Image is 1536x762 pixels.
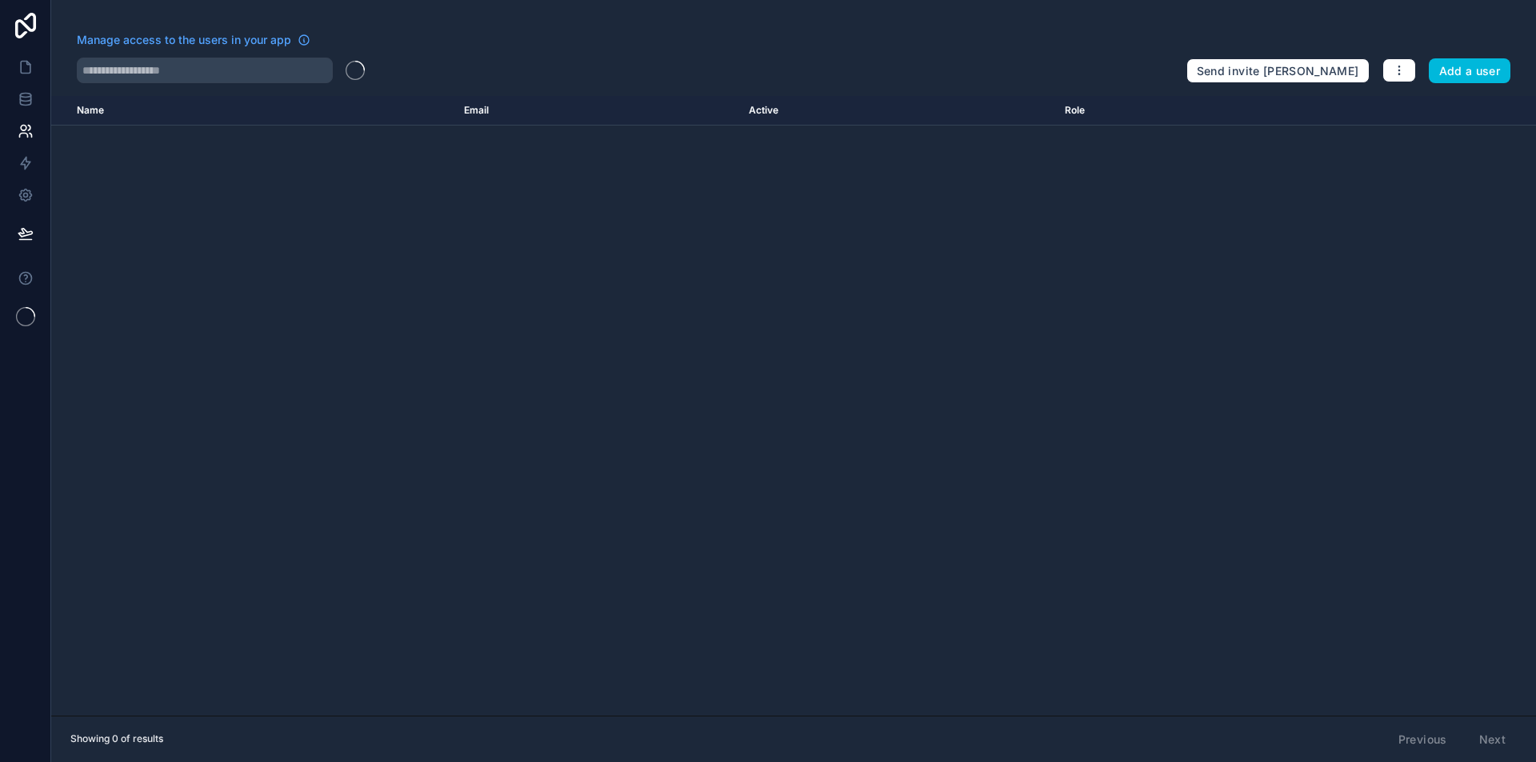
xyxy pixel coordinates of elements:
a: Manage access to the users in your app [77,32,310,48]
th: Role [1055,96,1309,126]
span: Manage access to the users in your app [77,32,291,48]
th: Active [739,96,1054,126]
button: Send invite [PERSON_NAME] [1186,58,1370,84]
div: scrollable content [51,96,1536,716]
th: Email [454,96,739,126]
button: Add a user [1429,58,1511,84]
th: Name [51,96,454,126]
span: Showing 0 of results [70,732,163,745]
